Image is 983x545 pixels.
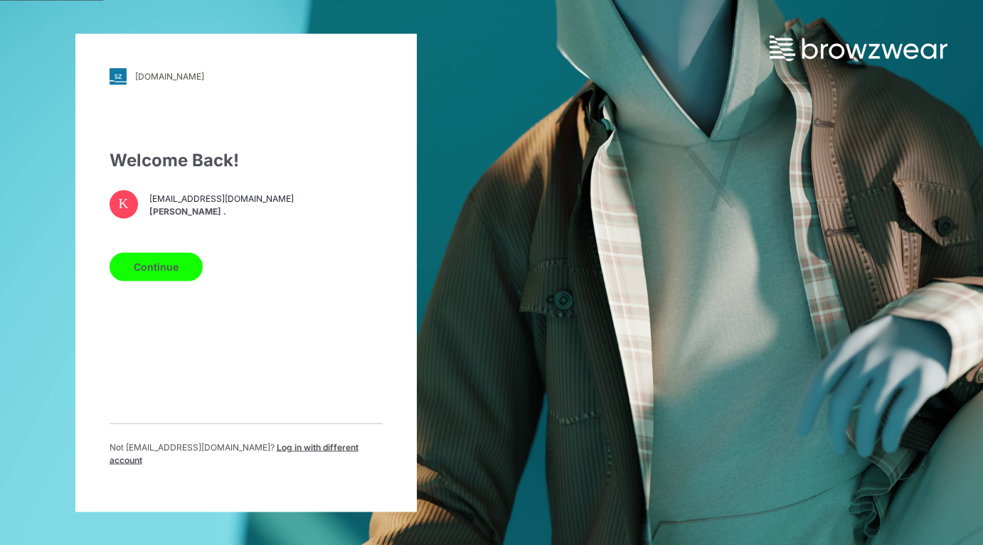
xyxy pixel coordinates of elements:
span: [EMAIL_ADDRESS][DOMAIN_NAME] [149,193,294,205]
a: [DOMAIN_NAME] [110,68,383,85]
img: svg+xml;base64,PHN2ZyB3aWR0aD0iMjgiIGhlaWdodD0iMjgiIHZpZXdCb3g9IjAgMCAyOCAyOCIgZmlsbD0ibm9uZSIgeG... [110,68,127,85]
img: browzwear-logo.73288ffb.svg [770,36,947,61]
div: [DOMAIN_NAME] [135,71,204,82]
div: Welcome Back! [110,147,383,173]
span: [PERSON_NAME] . [149,205,294,218]
p: Not [EMAIL_ADDRESS][DOMAIN_NAME] ? [110,441,383,466]
div: K [110,190,138,218]
button: Continue [110,252,203,281]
